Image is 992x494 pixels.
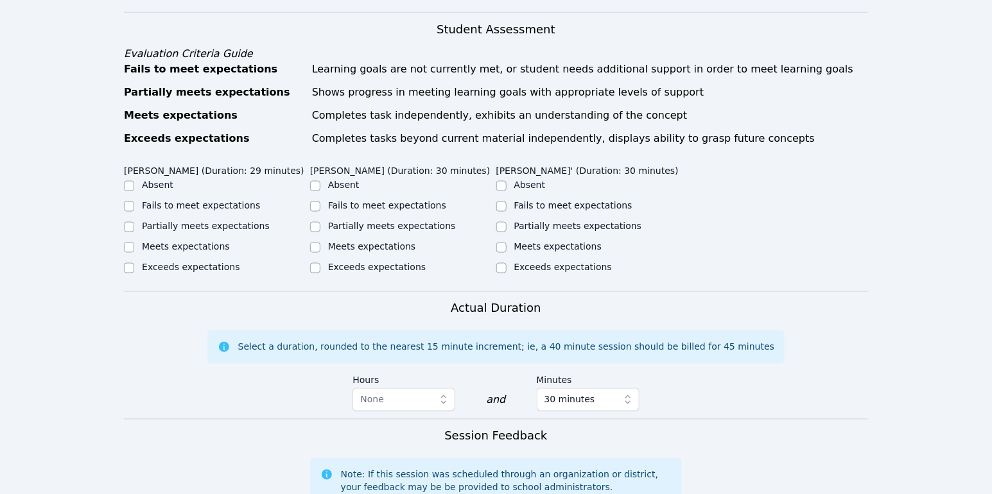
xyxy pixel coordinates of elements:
[352,369,455,388] label: Hours
[124,108,304,123] div: Meets expectations
[514,262,612,272] label: Exceeds expectations
[537,369,640,388] label: Minutes
[310,159,491,178] legend: [PERSON_NAME] (Duration: 30 minutes)
[451,300,541,318] h3: Actual Duration
[328,180,360,190] label: Absent
[341,468,672,494] div: Note: If this session was scheduled through an organization or district, your feedback may be be ...
[444,427,547,445] h3: Session Feedback
[142,180,173,190] label: Absent
[312,131,868,146] div: Completes tasks beyond current material independently, displays ability to grasp future concepts
[496,159,679,178] legend: [PERSON_NAME]' (Duration: 30 minutes)
[312,108,868,123] div: Completes task independently, exhibits an understanding of the concept
[124,159,304,178] legend: [PERSON_NAME] (Duration: 29 minutes)
[124,21,868,38] h3: Student Assessment
[142,262,239,272] label: Exceeds expectations
[514,200,632,210] label: Fails to meet expectations
[238,341,774,353] div: Select a duration, rounded to the nearest 15 minute increment; ie, a 40 minute session should be ...
[124,46,868,62] div: Evaluation Criteria Guide
[328,221,456,231] label: Partially meets expectations
[328,241,416,251] label: Meets expectations
[486,393,505,408] div: and
[328,262,426,272] label: Exceeds expectations
[124,131,304,146] div: Exceeds expectations
[142,241,230,251] label: Meets expectations
[514,241,602,251] label: Meets expectations
[360,395,384,405] span: None
[514,221,642,231] label: Partially meets expectations
[537,388,640,411] button: 30 minutes
[514,180,546,190] label: Absent
[312,62,868,77] div: Learning goals are not currently met, or student needs additional support in order to meet learni...
[124,62,304,77] div: Fails to meet expectations
[142,200,260,210] label: Fails to meet expectations
[142,221,270,231] label: Partially meets expectations
[312,85,868,100] div: Shows progress in meeting learning goals with appropriate levels of support
[124,85,304,100] div: Partially meets expectations
[544,392,595,407] span: 30 minutes
[328,200,446,210] label: Fails to meet expectations
[352,388,455,411] button: None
